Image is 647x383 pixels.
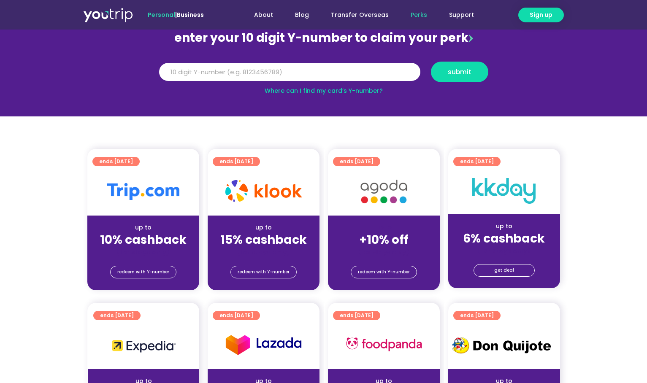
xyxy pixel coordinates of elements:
[460,311,494,320] span: ends [DATE]
[214,223,313,232] div: up to
[265,86,383,95] a: Where can I find my card’s Y-number?
[219,157,253,166] span: ends [DATE]
[227,7,485,23] nav: Menu
[455,246,553,255] div: (for stays only)
[455,222,553,231] div: up to
[100,311,134,320] span: ends [DATE]
[463,230,545,247] strong: 6% cashback
[148,11,204,19] span: |
[438,7,485,23] a: Support
[214,248,313,256] div: (for stays only)
[333,311,380,320] a: ends [DATE]
[453,157,501,166] a: ends [DATE]
[155,27,493,49] div: enter your 10 digit Y-number to claim your perk
[518,8,564,22] a: Sign up
[453,311,501,320] a: ends [DATE]
[219,311,253,320] span: ends [DATE]
[220,232,307,248] strong: 15% cashback
[431,62,488,82] button: submit
[448,69,471,75] span: submit
[148,11,175,19] span: Personal
[530,11,552,19] span: Sign up
[230,266,297,278] a: redeem with Y-number
[94,248,192,256] div: (for stays only)
[177,11,204,19] a: Business
[460,157,494,166] span: ends [DATE]
[284,7,320,23] a: Blog
[359,232,409,248] strong: +10% off
[110,266,176,278] a: redeem with Y-number
[243,7,284,23] a: About
[474,264,535,277] a: get deal
[99,157,133,166] span: ends [DATE]
[159,63,420,81] input: 10 digit Y-number (e.g. 8123456789)
[213,311,260,320] a: ends [DATE]
[340,311,374,320] span: ends [DATE]
[320,7,400,23] a: Transfer Overseas
[238,266,290,278] span: redeem with Y-number
[358,266,410,278] span: redeem with Y-number
[400,7,438,23] a: Perks
[159,62,488,89] form: Y Number
[333,157,380,166] a: ends [DATE]
[376,223,392,232] span: up to
[92,157,140,166] a: ends [DATE]
[335,248,433,256] div: (for stays only)
[340,157,374,166] span: ends [DATE]
[94,223,192,232] div: up to
[100,232,187,248] strong: 10% cashback
[117,266,169,278] span: redeem with Y-number
[351,266,417,278] a: redeem with Y-number
[213,157,260,166] a: ends [DATE]
[494,264,514,276] span: get deal
[93,311,141,320] a: ends [DATE]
